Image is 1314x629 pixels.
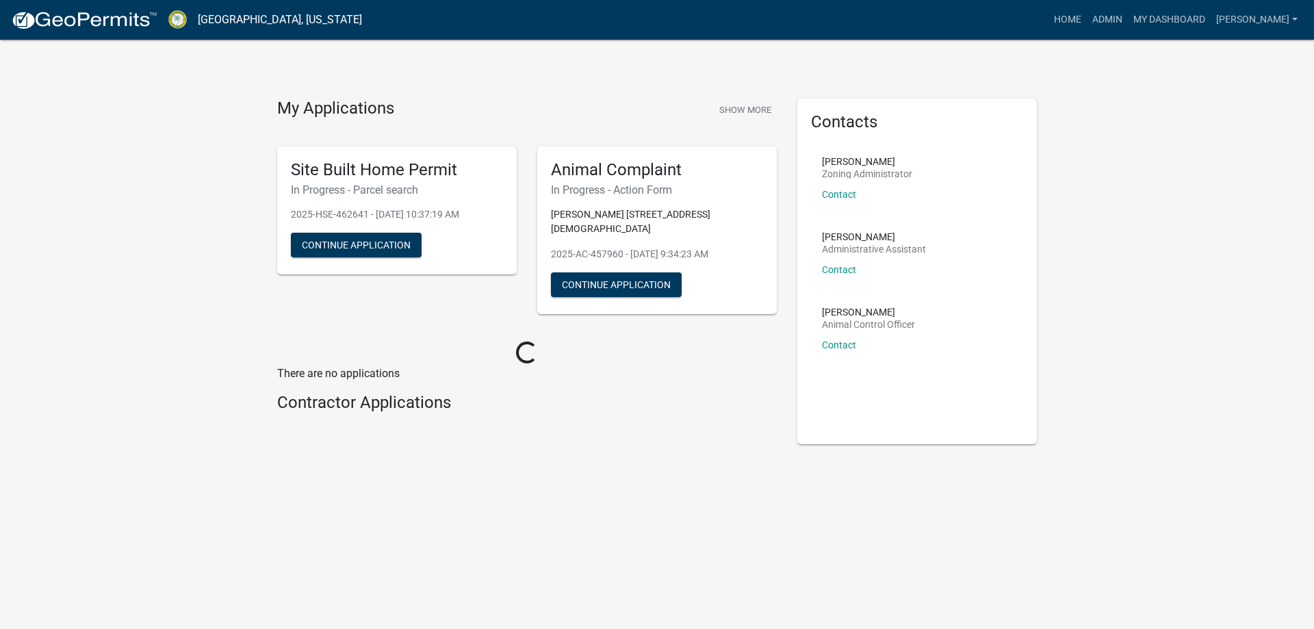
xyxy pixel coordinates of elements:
p: [PERSON_NAME] [822,307,915,317]
h4: Contractor Applications [277,393,777,413]
p: Animal Control Officer [822,320,915,329]
h5: Animal Complaint [551,160,763,180]
p: There are no applications [277,365,777,382]
h6: In Progress - Parcel search [291,183,503,196]
a: Contact [822,339,856,350]
button: Continue Application [551,272,682,297]
img: Crawford County, Georgia [168,10,187,29]
h6: In Progress - Action Form [551,183,763,196]
p: [PERSON_NAME] [822,232,926,242]
h5: Contacts [811,112,1023,132]
h4: My Applications [277,99,394,119]
a: My Dashboard [1128,7,1211,33]
p: 2025-HSE-462641 - [DATE] 10:37:19 AM [291,207,503,222]
a: Home [1048,7,1087,33]
p: [PERSON_NAME] [STREET_ADDRESS][DEMOGRAPHIC_DATA] [551,207,763,236]
p: 2025-AC-457960 - [DATE] 9:34:23 AM [551,247,763,261]
a: Contact [822,189,856,200]
a: [PERSON_NAME] [1211,7,1303,33]
p: [PERSON_NAME] [822,157,912,166]
h5: Site Built Home Permit [291,160,503,180]
p: Administrative Assistant [822,244,926,254]
a: Admin [1087,7,1128,33]
p: Zoning Administrator [822,169,912,179]
button: Continue Application [291,233,422,257]
wm-workflow-list-section: Contractor Applications [277,393,777,418]
a: [GEOGRAPHIC_DATA], [US_STATE] [198,8,362,31]
button: Show More [714,99,777,121]
a: Contact [822,264,856,275]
